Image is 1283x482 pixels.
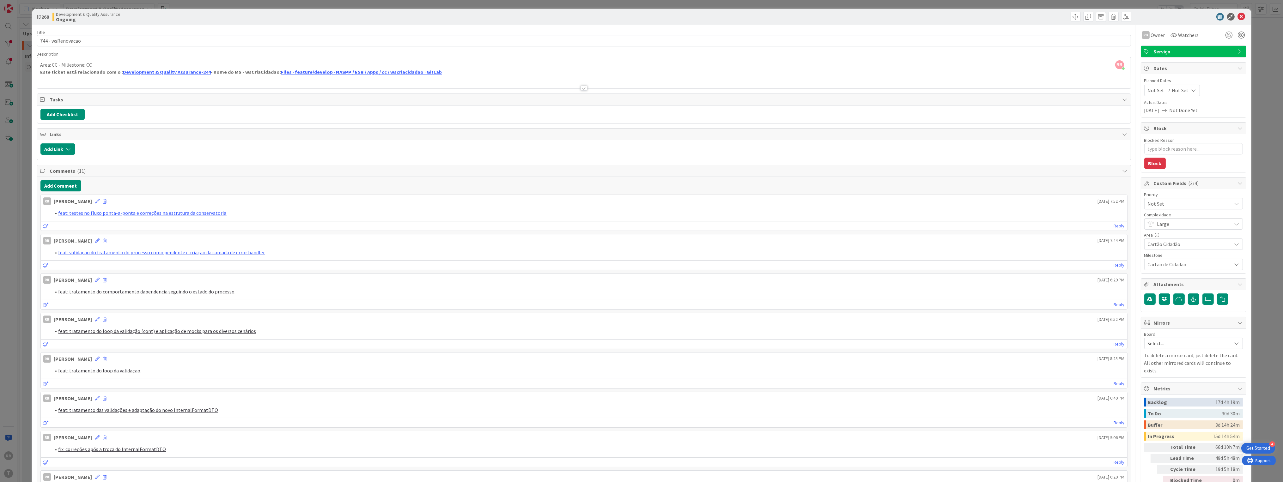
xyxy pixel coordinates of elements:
div: RB [43,473,51,481]
span: Links [50,130,1119,138]
a: Reply [1114,419,1125,427]
span: Block [1154,124,1235,132]
span: [DATE] 6:20 PM [1098,474,1125,480]
button: Add Comment [40,180,81,191]
label: Blocked Reason [1144,137,1175,143]
span: Description [37,51,59,57]
strong: Este ticket está relacionado com o : - nome do MS - wsCriaCidadao: [40,69,442,75]
span: ID [37,13,49,21]
div: [PERSON_NAME] [54,355,92,363]
div: To Do [1148,409,1222,418]
span: Cartão de Cidadão [1148,260,1229,269]
a: feat: testes no fluxo ponta-a-ponta e correções na estrutura da conservatoria [58,210,227,216]
button: Add Link [40,143,75,155]
div: Open Get Started checklist, remaining modules: 4 [1241,443,1275,454]
span: [DATE] [1144,106,1159,114]
span: Board [1144,332,1156,336]
span: [DATE] 7:44 PM [1098,237,1125,244]
div: RB [43,276,51,284]
div: Milestone [1144,253,1243,257]
span: Large [1157,220,1229,228]
div: 66d 10h 7m [1208,443,1240,452]
div: Lead Time [1171,454,1205,463]
div: In Progress [1148,432,1213,441]
a: Reply [1114,458,1125,466]
div: 15d 14h 54m [1213,432,1240,441]
span: [DATE] 8:23 PM [1098,355,1125,362]
b: 268 [42,14,49,20]
div: 17d 4h 19m [1216,398,1240,407]
div: [PERSON_NAME] [54,237,92,244]
div: Area [1144,233,1243,237]
span: Cartão Cidadão [1148,240,1229,249]
button: Block [1144,158,1166,169]
span: Not Set [1172,87,1189,94]
div: Priority [1144,192,1243,197]
div: Complexidade [1144,213,1243,217]
span: Owner [1151,31,1165,39]
div: RB [1142,31,1150,39]
input: type card name here... [37,35,1131,46]
span: [DATE] 7:52 PM [1098,198,1125,205]
span: Select... [1148,339,1229,348]
a: feat: tratamento das validações e adaptação do novo InternalFormatDTO [58,407,218,413]
span: Comments [50,167,1119,175]
span: [DATE] 6:29 PM [1098,277,1125,283]
span: Development & Quality Assurance [56,12,121,17]
a: feat: tratamento do comportamento dapendencia seguindo o estado do processo [58,288,235,295]
a: Files · feature/develop · NASPP / ESB / Apps / cc / wscriacidadao · GitLab [281,69,442,75]
div: [PERSON_NAME] [54,434,92,441]
p: Area: CC - Miliestone: CC [40,61,1128,69]
div: RB [43,395,51,402]
a: feat: validação do tratamento do processo como pendente e criação da camada de error handler [58,249,265,256]
span: ( 11 ) [77,168,86,174]
div: [PERSON_NAME] [54,395,92,402]
b: Ongoing [56,17,121,22]
div: RB [43,434,51,441]
span: Metrics [1154,385,1235,392]
span: Dates [1154,64,1235,72]
a: feat: tratamento do loop da validação [58,367,141,374]
span: Custom Fields [1154,179,1235,187]
a: feat: tratamento do loop da validação (cont) e aplicação de mocks para os diversos cenários [58,328,256,334]
span: Not Set [1148,87,1164,94]
div: 3d 14h 24m [1216,420,1240,429]
div: [PERSON_NAME] [54,197,92,205]
a: Reply [1114,222,1125,230]
div: RB [43,316,51,323]
span: [DATE] 6:52 PM [1098,316,1125,323]
span: [DATE] 6:40 PM [1098,395,1125,401]
span: Mirrors [1154,319,1235,327]
a: Reply [1114,340,1125,348]
div: [PERSON_NAME] [54,276,92,284]
div: [PERSON_NAME] [54,473,92,481]
div: [PERSON_NAME] [54,316,92,323]
span: Watchers [1178,31,1199,39]
span: [DATE] 9:06 PM [1098,434,1125,441]
span: ( 3/4 ) [1189,180,1199,186]
span: RB [1115,60,1124,69]
a: Reply [1114,380,1125,388]
span: Not Done Yet [1170,106,1198,114]
p: To delete a mirror card, just delete the card. All other mirrored cards will continue to exists. [1144,352,1243,374]
a: fix: correções após a troca do InternalFormatDTO [58,446,166,452]
div: 19d 5h 18m [1208,465,1240,474]
div: 30d 30m [1222,409,1240,418]
label: Title [37,29,45,35]
div: RB [43,197,51,205]
div: Get Started [1246,445,1270,451]
a: Development & Quality Assurance-244 [123,69,211,75]
div: Cycle Time [1171,465,1205,474]
div: RB [43,237,51,244]
span: Attachments [1154,280,1235,288]
span: Planned Dates [1144,77,1243,84]
span: Serviço [1154,48,1235,55]
span: Actual Dates [1144,99,1243,106]
div: 49d 5h 48m [1208,454,1240,463]
span: Not Set [1148,199,1229,208]
div: Backlog [1148,398,1216,407]
div: Total Time [1171,443,1205,452]
button: Add Checklist [40,109,85,120]
div: 4 [1269,441,1275,447]
a: Reply [1114,261,1125,269]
